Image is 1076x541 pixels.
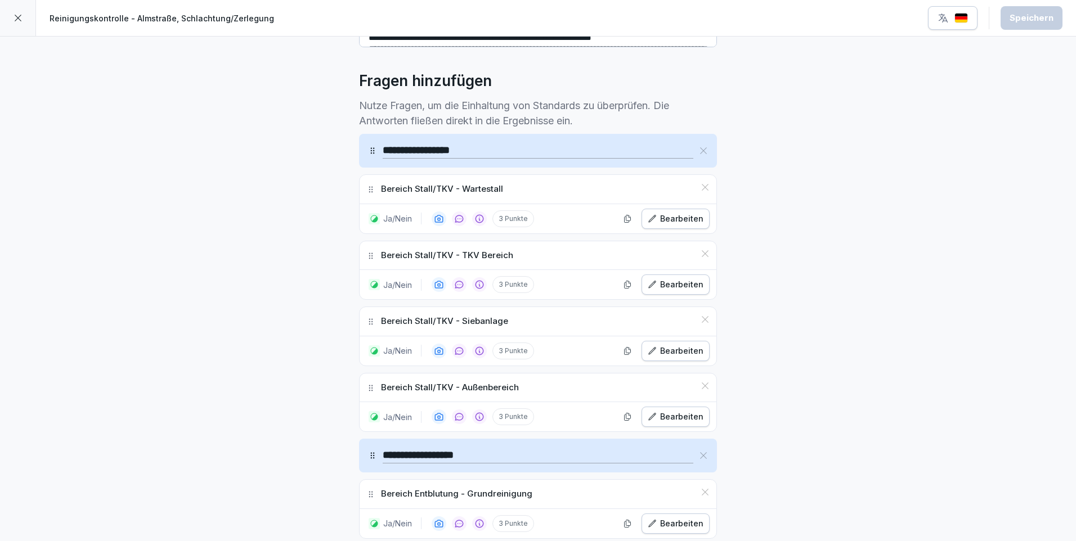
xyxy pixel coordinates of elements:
h2: Fragen hinzufügen [359,70,492,92]
p: 3 Punkte [492,210,534,227]
p: 3 Punkte [492,515,534,532]
p: Ja/Nein [383,279,412,291]
img: de.svg [954,13,968,24]
button: Bearbeiten [642,274,710,295]
div: Bearbeiten [648,345,703,357]
p: Bereich Stall/TKV - Siebanlage [381,315,508,328]
p: Reinigungskontrolle - Almstraße, Schlachtung/Zerlegung [50,12,274,24]
button: Bearbeiten [642,513,710,534]
p: 3 Punkte [492,342,534,359]
div: Bearbeiten [648,278,703,291]
div: Bearbeiten [648,213,703,225]
button: Bearbeiten [642,407,710,427]
p: Ja/Nein [383,213,412,224]
p: 3 Punkte [492,408,534,425]
button: Bearbeiten [642,209,710,229]
p: Ja/Nein [383,411,412,423]
p: 3 Punkte [492,276,534,293]
p: Bereich Stall/TKV - Außenbereich [381,381,519,394]
button: Bearbeiten [642,341,710,361]
p: Bereich Stall/TKV - Wartestall [381,183,503,196]
div: Bearbeiten [648,517,703,530]
p: Bereich Entblutung - Grundreinigung [381,488,532,501]
div: Bearbeiten [648,411,703,423]
button: Speichern [1001,6,1062,30]
p: Ja/Nein [383,345,412,357]
div: Speichern [1010,12,1053,24]
p: Ja/Nein [383,517,412,529]
p: Nutze Fragen, um die Einhaltung von Standards zu überprüfen. Die Antworten fließen direkt in die ... [359,98,717,128]
p: Bereich Stall/TKV - TKV Bereich [381,249,513,262]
